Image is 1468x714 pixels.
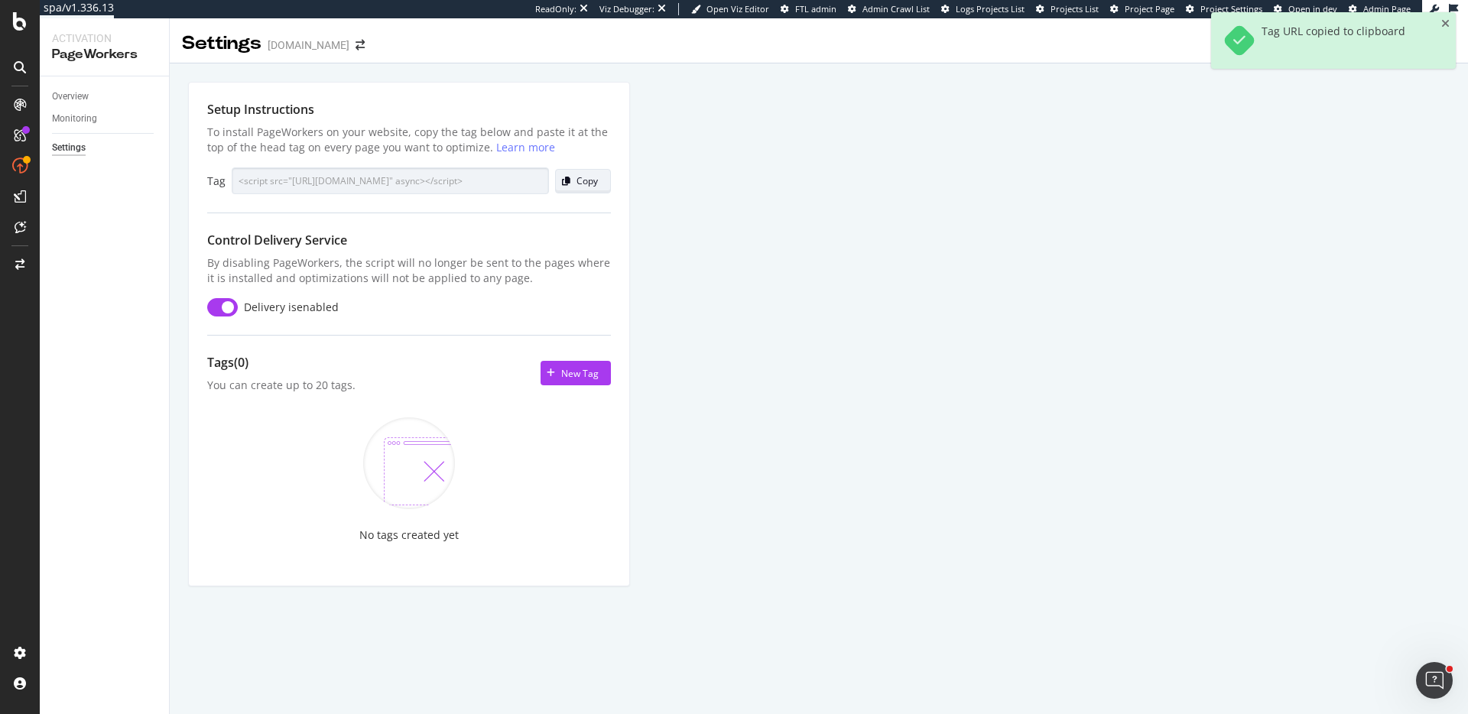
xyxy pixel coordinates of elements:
div: close toast [1441,18,1450,29]
a: FTL admin [781,3,836,15]
div: Settings [52,140,86,156]
div: Setup Instructions [207,101,611,118]
a: Project Settings [1186,3,1262,15]
a: Admin Crawl List [848,3,930,15]
a: Monitoring [52,111,158,127]
span: Open in dev [1288,3,1337,15]
span: Project Page [1125,3,1174,15]
a: Open Viz Editor [691,3,769,15]
span: Admin Crawl List [862,3,930,15]
div: Control Delivery Service [207,232,611,249]
div: ReadOnly: [535,3,576,15]
a: Projects List [1036,3,1099,15]
button: Copy [555,169,611,193]
div: Viz Debugger: [599,3,654,15]
div: Monitoring [52,111,97,127]
img: D9gk-hiz.png [363,417,455,509]
a: Open in dev [1274,3,1337,15]
iframe: Intercom live chat [1416,662,1453,699]
div: Settings [182,31,261,57]
span: Project Settings [1200,3,1262,15]
div: [DOMAIN_NAME] [268,37,349,53]
span: Logs Projects List [956,3,1025,15]
a: Admin Page [1349,3,1411,15]
div: Delivery is enabled [244,300,339,315]
a: Overview [52,89,158,105]
div: PageWorkers [52,46,157,63]
span: FTL admin [795,3,836,15]
span: Projects List [1051,3,1099,15]
div: Overview [52,89,89,105]
span: Open Viz Editor [706,3,769,15]
div: New Tag [561,367,599,380]
div: To install PageWorkers on your website, copy the tag below and paste it at the top of the head ta... [207,125,611,155]
div: Copy [576,174,598,187]
button: New Tag [541,361,611,385]
div: Tag [207,174,226,189]
div: No tags created yet [359,527,459,543]
div: arrow-right-arrow-left [356,40,365,50]
div: By disabling PageWorkers, the script will no longer be sent to the pages where it is installed an... [207,255,611,286]
div: Tag URL copied to clipboard [1262,24,1405,57]
a: Learn more [496,140,555,154]
div: Tags (0) [207,354,356,372]
a: Settings [52,140,158,156]
span: Admin Page [1363,3,1411,15]
a: Project Page [1110,3,1174,15]
a: Logs Projects List [941,3,1025,15]
div: You can create up to 20 tags. [207,378,356,393]
div: Activation [52,31,157,46]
